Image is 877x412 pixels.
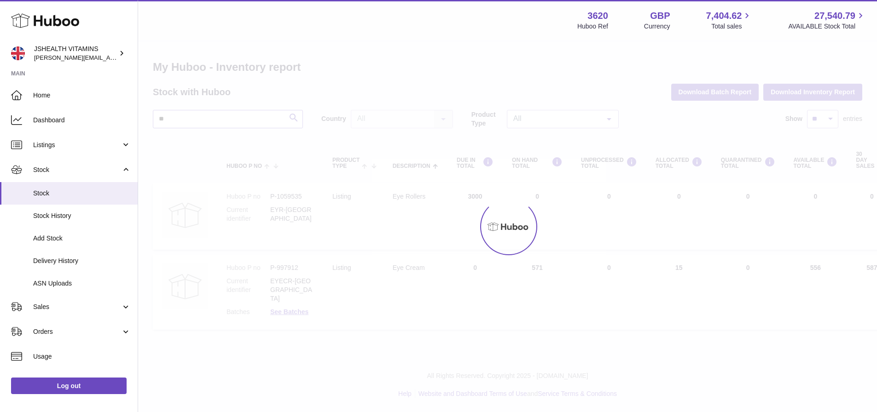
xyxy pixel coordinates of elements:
span: AVAILABLE Stock Total [788,22,866,31]
div: Huboo Ref [577,22,608,31]
div: JSHEALTH VITAMINS [34,45,117,62]
span: Dashboard [33,116,131,125]
div: Currency [644,22,670,31]
span: Stock [33,189,131,198]
span: Stock [33,166,121,174]
span: ASN Uploads [33,279,131,288]
span: Listings [33,141,121,149]
span: [PERSON_NAME][EMAIL_ADDRESS][DOMAIN_NAME] [34,54,185,61]
span: Total sales [711,22,752,31]
span: 27,540.79 [814,10,855,22]
span: Usage [33,352,131,361]
img: francesca@jshealthvitamins.com [11,46,25,60]
span: 7,404.62 [706,10,742,22]
span: Add Stock [33,234,131,243]
span: Sales [33,303,121,311]
span: Delivery History [33,257,131,265]
span: Orders [33,327,121,336]
span: Home [33,91,131,100]
strong: GBP [650,10,670,22]
strong: 3620 [587,10,608,22]
a: 27,540.79 AVAILABLE Stock Total [788,10,866,31]
a: 7,404.62 Total sales [706,10,753,31]
a: Log out [11,378,127,394]
span: Stock History [33,212,131,220]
